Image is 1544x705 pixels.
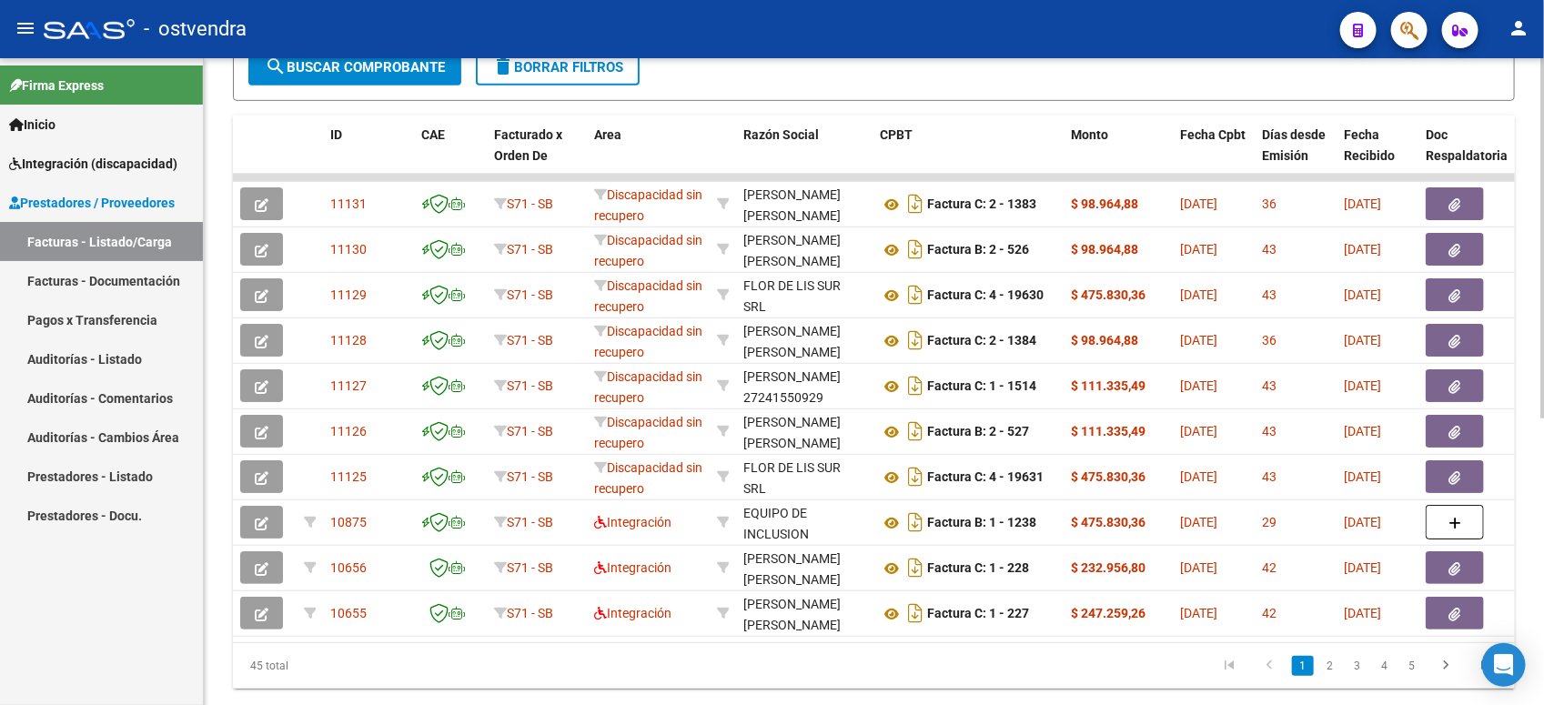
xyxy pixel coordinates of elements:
[330,606,367,620] span: 10655
[1262,469,1277,484] span: 43
[330,560,367,575] span: 10656
[1418,116,1528,196] datatable-header-cell: Doc Respaldatoria
[1071,196,1138,211] strong: $ 98.964,88
[9,193,175,213] span: Prestadores / Proveedores
[1344,424,1381,438] span: [DATE]
[880,127,913,142] span: CPBT
[1180,333,1217,347] span: [DATE]
[1289,650,1317,681] li: page 1
[594,415,702,450] span: Discapacidad sin recupero
[507,606,553,620] span: S71 - SB
[330,424,367,438] span: 11126
[743,367,841,388] div: [PERSON_NAME]
[743,503,865,586] div: EQUIPO DE INCLUSION CRECIENDO JUNTOS S.R.L.
[1071,560,1145,575] strong: $ 232.956,80
[1344,378,1381,393] span: [DATE]
[927,561,1029,576] strong: Factura C: 1 - 228
[1262,515,1277,529] span: 29
[594,515,671,529] span: Integración
[1347,656,1368,676] a: 3
[507,469,553,484] span: S71 - SB
[743,549,865,590] div: [PERSON_NAME] [PERSON_NAME]
[873,116,1064,196] datatable-header-cell: CPBT
[414,116,487,196] datatable-header-cell: CAE
[1371,650,1398,681] li: page 4
[594,324,702,359] span: Discapacidad sin recupero
[743,185,865,223] div: 27279273694
[1508,17,1529,39] mat-icon: person
[927,243,1029,257] strong: Factura B: 2 - 526
[1180,560,1217,575] span: [DATE]
[743,458,865,496] div: 30715123815
[743,367,865,405] div: 27241550929
[15,17,36,39] mat-icon: menu
[736,116,873,196] datatable-header-cell: Razón Social
[494,127,562,163] span: Facturado x Orden De
[594,127,621,142] span: Area
[903,326,927,355] i: Descargar documento
[743,276,865,314] div: 30715123815
[1344,333,1381,347] span: [DATE]
[507,196,553,211] span: S71 - SB
[1262,560,1277,575] span: 42
[1344,606,1381,620] span: [DATE]
[1180,287,1217,302] span: [DATE]
[1180,469,1217,484] span: [DATE]
[1292,656,1314,676] a: 1
[1337,116,1418,196] datatable-header-cell: Fecha Recibido
[1262,242,1277,257] span: 43
[927,334,1036,348] strong: Factura C: 2 - 1384
[9,76,104,96] span: Firma Express
[927,516,1036,530] strong: Factura B: 1 - 1238
[927,288,1044,303] strong: Factura C: 4 - 19630
[927,197,1036,212] strong: Factura C: 2 - 1383
[743,185,865,227] div: [PERSON_NAME] [PERSON_NAME]
[927,425,1029,439] strong: Factura B: 2 - 527
[1262,127,1326,163] span: Días desde Emisión
[1180,606,1217,620] span: [DATE]
[927,607,1029,621] strong: Factura C: 1 - 227
[743,412,865,450] div: 27379928817
[265,59,445,76] span: Buscar Comprobante
[743,230,865,268] div: 27379928817
[323,116,414,196] datatable-header-cell: ID
[330,378,367,393] span: 11127
[1180,424,1217,438] span: [DATE]
[903,462,927,491] i: Descargar documento
[594,369,702,405] span: Discapacidad sin recupero
[903,553,927,582] i: Descargar documento
[1398,650,1426,681] li: page 5
[1482,643,1526,687] div: Open Intercom Messenger
[903,235,927,264] i: Descargar documento
[330,333,367,347] span: 11128
[1180,378,1217,393] span: [DATE]
[487,116,587,196] datatable-header-cell: Facturado x Orden De
[1319,656,1341,676] a: 2
[1071,424,1145,438] strong: $ 111.335,49
[1173,116,1255,196] datatable-header-cell: Fecha Cpbt
[1071,333,1138,347] strong: $ 98.964,88
[507,378,553,393] span: S71 - SB
[743,594,865,632] div: 27394128541
[507,515,553,529] span: S71 - SB
[903,371,927,400] i: Descargar documento
[1071,606,1145,620] strong: $ 247.259,26
[1344,560,1381,575] span: [DATE]
[248,49,461,86] button: Buscar Comprobante
[1180,196,1217,211] span: [DATE]
[1180,127,1246,142] span: Fecha Cpbt
[1252,656,1287,676] a: go to previous page
[1064,116,1173,196] datatable-header-cell: Monto
[743,594,865,636] div: [PERSON_NAME] [PERSON_NAME]
[1344,242,1381,257] span: [DATE]
[594,560,671,575] span: Integración
[1071,127,1108,142] span: Monto
[1071,242,1138,257] strong: $ 98.964,88
[903,189,927,218] i: Descargar documento
[743,321,865,359] div: 27279273694
[507,333,553,347] span: S71 - SB
[1428,656,1463,676] a: go to next page
[743,276,865,317] div: FLOR DE LIS SUR SRL
[903,599,927,628] i: Descargar documento
[1180,515,1217,529] span: [DATE]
